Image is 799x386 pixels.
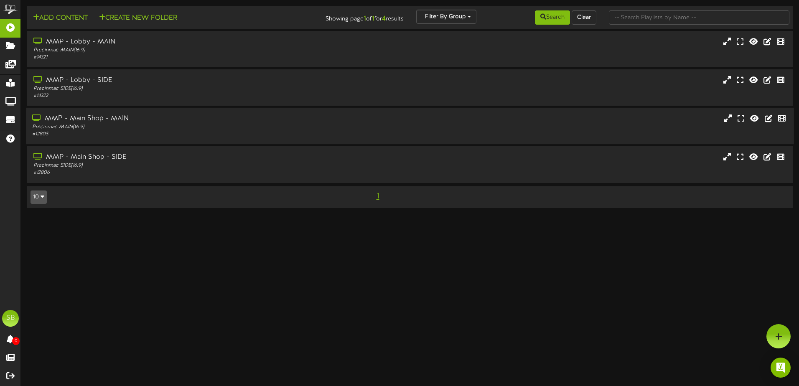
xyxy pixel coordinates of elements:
strong: 1 [364,15,366,23]
div: # 14321 [33,54,340,61]
input: -- Search Playlists by Name -- [609,10,789,25]
div: Precinmac SIDE ( 16:9 ) [33,85,340,92]
div: # 12805 [32,131,340,138]
div: MMP - Main Shop - MAIN [32,114,340,124]
div: Showing page of for results [281,10,410,24]
div: # 14322 [33,92,340,99]
div: # 12806 [33,169,340,176]
button: 10 [31,190,47,204]
strong: 1 [372,15,374,23]
div: Precinmac MAIN ( 16:9 ) [32,124,340,131]
button: Create New Folder [97,13,180,23]
div: SB [2,310,19,327]
span: 1 [374,192,382,201]
div: MMP - Main Shop - SIDE [33,152,340,162]
button: Clear [572,10,596,25]
span: 0 [12,337,20,345]
div: Precinmac MAIN ( 16:9 ) [33,47,340,54]
div: MMP - Lobby - MAIN [33,37,340,47]
button: Filter By Group [416,10,476,24]
div: Open Intercom Messenger [771,358,791,378]
div: Precinmac SIDE ( 16:9 ) [33,162,340,169]
button: Add Content [31,13,90,23]
div: MMP - Lobby - SIDE [33,76,340,85]
button: Search [535,10,570,25]
strong: 4 [382,15,386,23]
